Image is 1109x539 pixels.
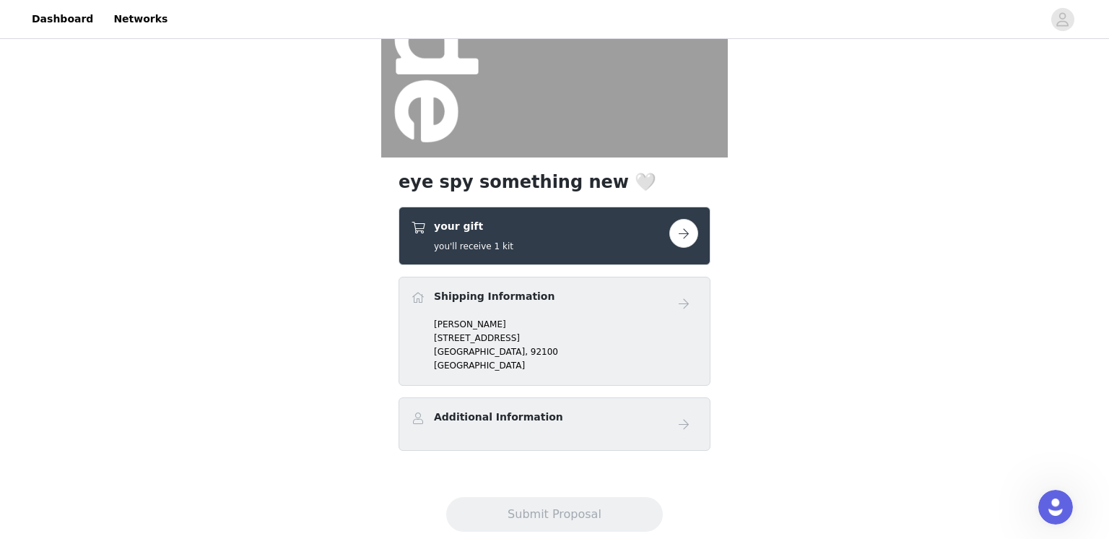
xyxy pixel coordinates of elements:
[434,410,563,425] h4: Additional Information
[446,497,662,532] button: Submit Proposal
[531,347,558,357] span: 92100
[23,3,102,35] a: Dashboard
[399,277,710,386] div: Shipping Information
[434,289,554,304] h4: Shipping Information
[399,169,710,195] h1: eye spy something new 🤍
[434,332,698,345] p: [STREET_ADDRESS]
[399,397,710,451] div: Additional Information
[434,359,698,372] p: [GEOGRAPHIC_DATA]
[434,219,513,234] h4: your gift
[434,240,513,253] h5: you'll receive 1 kit
[399,207,710,265] div: your gift
[434,318,698,331] p: [PERSON_NAME]
[105,3,176,35] a: Networks
[434,347,528,357] span: [GEOGRAPHIC_DATA],
[1056,8,1069,31] div: avatar
[1038,490,1073,525] iframe: Intercom live chat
